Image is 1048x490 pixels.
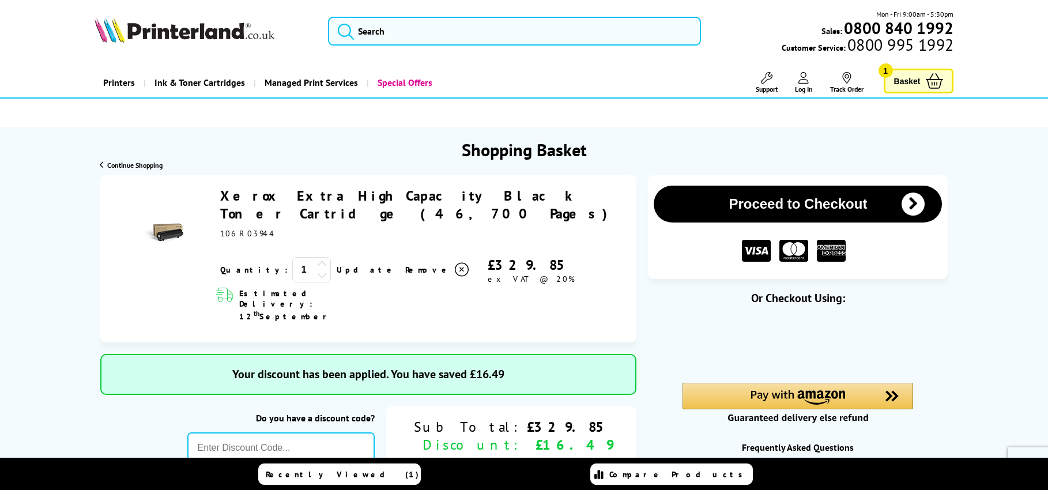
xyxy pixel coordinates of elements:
[95,68,144,97] a: Printers
[683,383,913,423] div: Amazon Pay - Use your Amazon account
[239,288,382,322] span: Estimated Delivery: 12 September
[742,240,771,262] img: VISA
[756,85,778,93] span: Support
[95,17,274,43] img: Printerland Logo
[894,73,921,89] span: Basket
[817,240,846,262] img: American Express
[782,39,953,53] span: Customer Service:
[779,240,808,262] img: MASTER CARD
[405,265,451,275] span: Remove
[683,324,913,363] iframe: PayPal
[258,463,421,485] a: Recently Viewed (1)
[648,442,948,453] div: Frequently Asked Questions
[756,72,778,93] a: Support
[187,432,375,463] input: Enter Discount Code...
[100,161,163,169] a: Continue Shopping
[648,291,948,306] div: Or Checkout Using:
[254,68,367,97] a: Managed Print Services
[842,22,953,33] a: 0800 840 1992
[462,138,587,161] h1: Shopping Basket
[830,72,864,93] a: Track Order
[187,412,375,424] div: Do you have a discount code?
[409,418,521,436] div: Sub Total:
[220,187,615,223] a: Xerox Extra High Capacity Black Toner Cartridge (46,700 Pages)
[367,68,441,97] a: Special Offers
[107,161,163,169] span: Continue Shopping
[254,309,259,318] sup: th
[846,39,953,50] span: 0800 995 1992
[409,454,521,472] div: Delivery:
[266,469,419,480] span: Recently Viewed (1)
[821,25,842,36] span: Sales:
[795,85,813,93] span: Log In
[405,261,470,278] a: Delete item from your basket
[470,256,592,274] div: £329.85
[521,436,613,454] div: £16.49
[144,68,254,97] a: Ink & Toner Cartridges
[337,265,396,275] a: Update
[220,228,276,239] span: 106R03944
[521,418,613,436] div: £329.85
[154,68,245,97] span: Ink & Toner Cartridges
[143,214,183,254] img: Xerox Extra High Capacity Black Toner Cartridge (46,700 Pages)
[879,63,893,78] span: 1
[844,17,953,39] b: 0800 840 1992
[654,186,942,223] button: Proceed to Checkout
[795,72,813,93] a: Log In
[409,436,521,454] div: Discount:
[232,367,504,382] span: Your discount has been applied. You have saved £16.49
[590,463,753,485] a: Compare Products
[876,9,953,20] span: Mon - Fri 9:00am - 5:30pm
[220,265,288,275] span: Quantity:
[884,69,954,93] a: Basket 1
[328,17,701,46] input: Search
[521,454,613,472] div: FREE
[609,469,749,480] span: Compare Products
[95,17,314,45] a: Printerland Logo
[488,274,575,284] span: ex VAT @ 20%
